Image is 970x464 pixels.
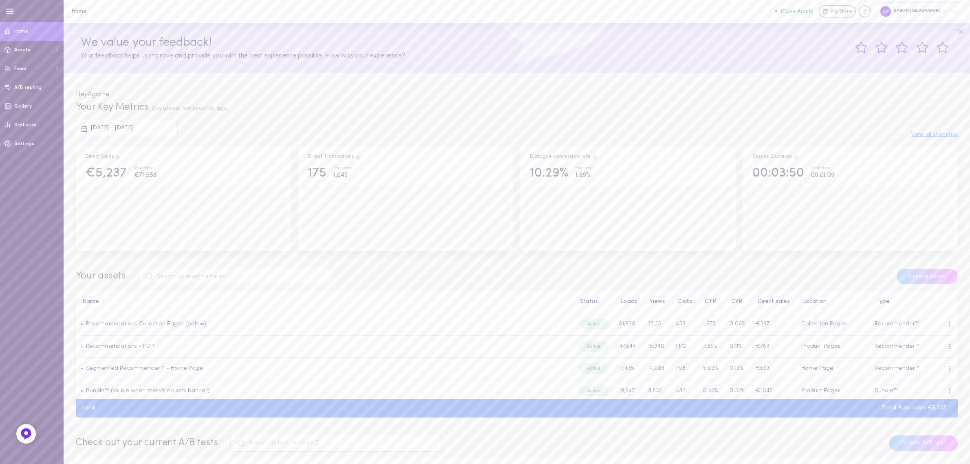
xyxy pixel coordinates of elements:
[76,91,109,98] span: Hey Agathe
[725,313,751,336] td: 0.06%
[81,321,83,327] span: •
[71,8,206,14] h1: Home
[530,153,597,161] div: Dialogue conversion rate
[81,388,83,394] span: •
[646,299,665,305] button: Views
[78,299,99,305] button: Name
[701,299,716,305] button: CTR
[81,365,83,371] span: •
[889,435,958,451] button: Create A/B test
[877,2,962,20] div: SABON [GEOGRAPHIC_DATA]
[579,319,609,329] div: Active
[592,154,597,159] span: The percentage of users who interacted with one of Dialogue`s assets and ended up purchasing in t...
[875,365,919,371] span: Recommender™
[83,388,209,394] a: Bundle™ (visible when there's no sets banner)
[614,380,643,402] td: 19,647
[81,36,212,49] span: We value your feedback!
[801,321,847,327] span: Collection Pages
[85,153,121,161] div: Direct Sales
[14,85,42,90] span: A/B testing
[698,380,725,402] td: 5.46%
[83,343,154,349] a: Recommendations - PDP
[671,313,698,336] td: 433
[14,29,29,34] span: Home
[530,166,568,181] div: 10.29%
[86,388,209,394] a: Bundle™ (visible when there's no sets banner)
[81,53,405,59] span: Your feedback helps us improve and provide you with the best experience possible. How was your ex...
[698,358,725,380] td: 5.03%
[725,358,751,380] td: 0.13%
[752,153,799,161] div: Session Duration
[76,271,126,281] span: Your assets
[875,321,919,327] span: Recommender™
[333,170,353,181] div: 1,049
[85,166,127,181] div: €5,237
[799,299,827,305] button: Location
[811,170,834,181] div: 00:01:09
[14,104,32,109] span: Gallery
[872,299,890,305] button: Type
[751,358,797,380] td: €693
[775,9,819,14] a: 17 Live Assets
[333,166,353,171] div: Your store
[671,380,698,402] td: 482
[725,380,751,402] td: 0.32%
[859,5,871,18] div: Knowledge center
[911,132,958,137] button: View all statistics
[14,66,26,71] span: Feed
[751,380,797,402] td: €1,542
[76,438,218,448] span: Check out your current A/B tests
[115,154,121,159] span: Direct Sales are the result of users clicking on a product and then purchasing the exact same pro...
[801,343,840,349] span: Product Pages
[91,125,133,131] span: [DATE] - [DATE]
[152,105,227,111] span: Updated a few seconds ago
[751,313,797,336] td: €397
[134,166,157,171] div: Your store
[138,268,331,285] input: Search by asset name or ID
[355,154,361,159] span: Total transactions from users who clicked on a product through Dialogue assets, and purchased the...
[86,321,206,327] a: Recommendations Collection Pages (below)
[819,5,856,18] a: My Store
[308,153,361,161] div: Direct Transactions
[643,358,671,380] td: 14,083
[889,440,958,446] a: Create A/B test
[575,166,595,171] div: Your store
[81,343,83,349] span: •
[643,335,671,358] td: 15,940
[76,405,101,411] div: total
[751,335,797,358] td: €763
[801,388,840,394] span: Product Pages
[727,299,742,305] button: CVR
[831,8,852,15] span: My Store
[575,170,595,181] div: 1.69%
[811,166,834,171] div: Your store
[14,123,36,128] span: Statistics
[775,9,813,14] button: 17 Live Assets
[134,170,157,181] div: €71,556
[876,405,952,411] div: Total Pure sales: €5,237
[86,343,154,349] a: Recommendations - PDP
[698,335,725,358] td: 7.35%
[875,343,919,349] span: Recommender™
[643,380,671,402] td: 8,832
[14,141,34,146] span: Settings
[793,154,799,159] span: Track how your session duration increase once users engage with your Assets
[579,363,609,374] div: Active
[76,102,149,112] span: Your Key Metrics
[671,358,698,380] td: 708
[576,299,598,305] button: Status
[230,435,442,452] input: Search by test name or ID
[614,335,643,358] td: 47,544
[617,299,637,305] button: Loads
[308,166,326,181] div: 175
[614,313,643,336] td: 61,938
[725,335,751,358] td: 0.11%
[14,48,30,53] span: Assets
[83,365,203,371] a: Segmented Recommender™ - Home Page
[83,321,206,327] a: Recommendations Collection Pages (below)
[86,365,203,371] a: Segmented Recommender™ - Home Page
[671,335,698,358] td: 1,172
[579,386,609,396] div: Active
[614,358,643,380] td: 17,435
[801,365,833,371] span: Home Page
